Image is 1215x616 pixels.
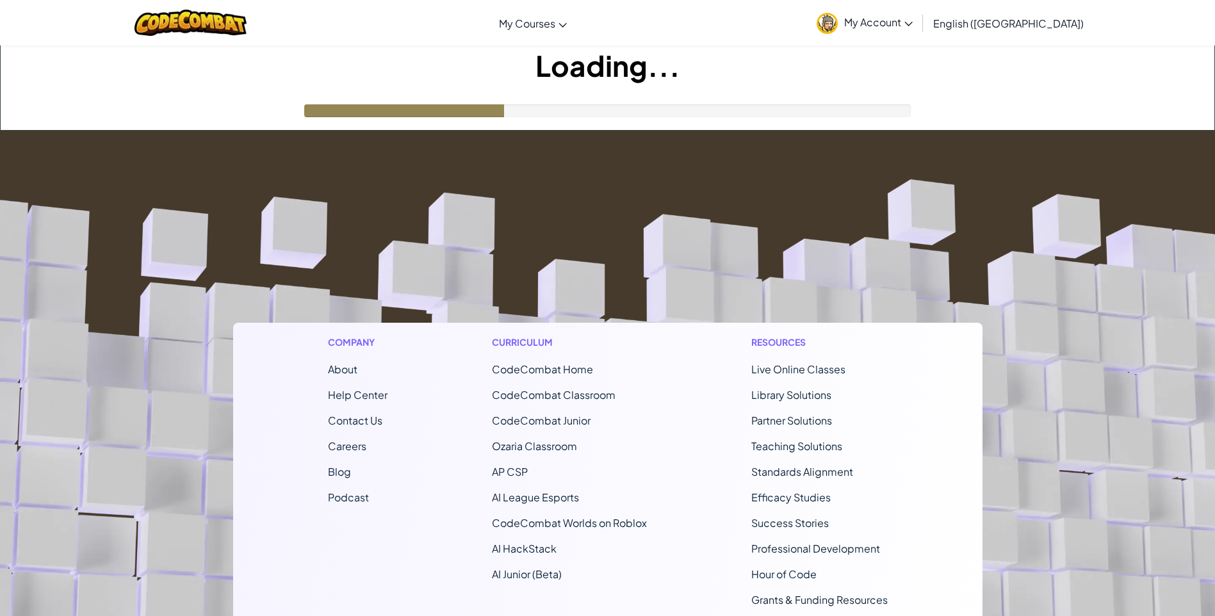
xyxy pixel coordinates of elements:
a: English ([GEOGRAPHIC_DATA]) [927,6,1090,40]
a: CodeCombat Classroom [492,388,616,401]
h1: Curriculum [492,336,647,349]
a: CodeCombat Junior [492,414,591,427]
a: Standards Alignment [751,465,853,478]
a: CodeCombat Worlds on Roblox [492,516,647,530]
a: Success Stories [751,516,829,530]
a: About [328,362,357,376]
h1: Resources [751,336,888,349]
a: Professional Development [751,542,880,555]
span: CodeCombat Home [492,362,593,376]
span: My Account [844,15,913,29]
a: Live Online Classes [751,362,845,376]
a: Blog [328,465,351,478]
a: Teaching Solutions [751,439,842,453]
a: AI Junior (Beta) [492,567,562,581]
a: Efficacy Studies [751,490,831,504]
a: AP CSP [492,465,528,478]
a: Grants & Funding Resources [751,593,888,606]
img: CodeCombat logo [135,10,247,36]
a: Help Center [328,388,387,401]
a: My Courses [493,6,573,40]
a: AI HackStack [492,542,557,555]
span: English ([GEOGRAPHIC_DATA]) [933,17,1084,30]
h1: Company [328,336,387,349]
a: AI League Esports [492,490,579,504]
a: Hour of Code [751,567,817,581]
a: Careers [328,439,366,453]
span: Contact Us [328,414,382,427]
h1: Loading... [1,45,1214,85]
a: Podcast [328,490,369,504]
a: Library Solutions [751,388,831,401]
img: avatar [817,13,838,34]
a: Ozaria Classroom [492,439,577,453]
span: My Courses [499,17,555,30]
a: Partner Solutions [751,414,832,427]
a: My Account [810,3,919,43]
